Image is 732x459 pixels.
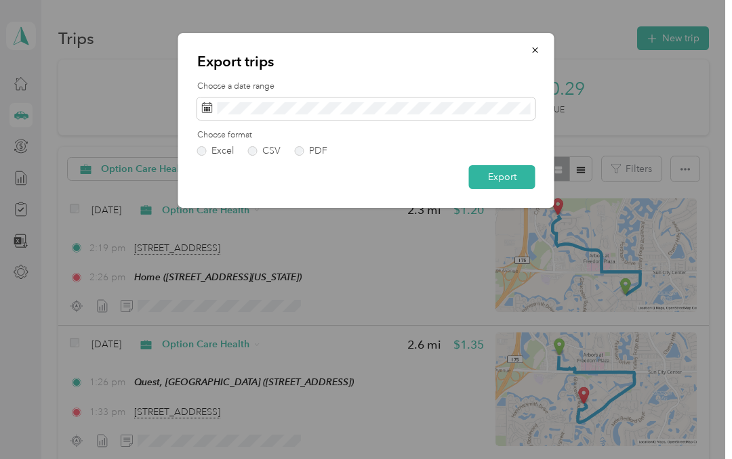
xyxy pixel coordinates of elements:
label: Choose format [197,129,535,141]
button: Export [469,165,535,189]
div: PDF [309,146,327,156]
label: Choose a date range [197,81,535,93]
iframe: Everlance-gr Chat Button Frame [656,383,732,459]
div: Excel [211,146,234,156]
div: CSV [262,146,281,156]
p: Export trips [197,52,535,71]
